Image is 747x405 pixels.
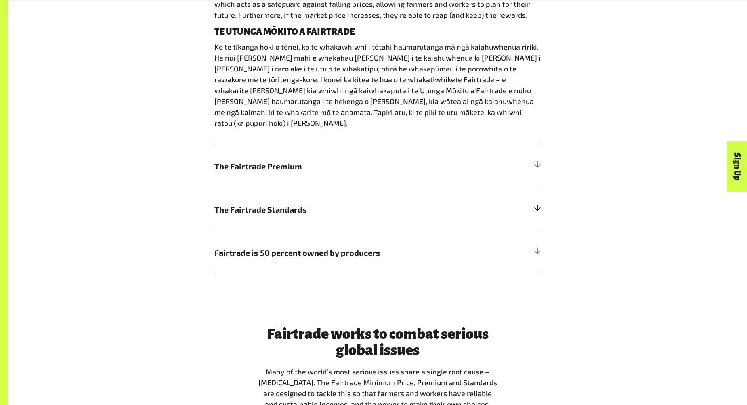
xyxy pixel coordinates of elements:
p: Ko te tikanga hoki o tēnei, ko te whakawhiwhi i tētahi haumarutanga mā ngā kaiahuwhenua ririki. H... [214,42,541,129]
span: The Fairtrade Standards [214,203,459,215]
span: Fairtrade is 50 percent owned by producers [214,246,459,259]
h3: Fairtrade works to combat serious global issues [256,326,499,358]
h4: TE UTUNGA MŌKITO A FAIRTRADE [214,27,541,37]
span: The Fairtrade Premium [214,160,459,172]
